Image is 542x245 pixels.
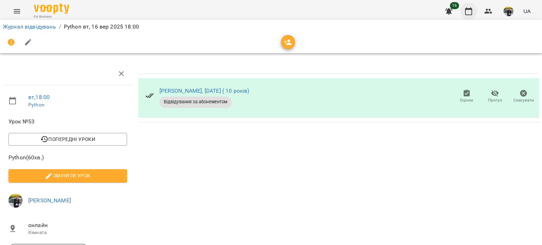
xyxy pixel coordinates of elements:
p: Кімната [28,229,127,236]
span: UA [523,7,531,15]
li: / [59,23,61,31]
button: Змінити урок [8,169,127,182]
a: Python [28,102,44,108]
a: [PERSON_NAME], [DATE] ( 10 років) [159,87,249,94]
span: онлайн [28,221,127,229]
a: Журнал відвідувань [3,23,56,30]
span: Скасувати [513,97,534,103]
p: Python вт, 16 вер 2025 18:00 [64,23,139,31]
nav: breadcrumb [3,23,539,31]
span: For Business [34,14,69,19]
button: UA [520,5,534,18]
span: Відвідування за абонементом [159,99,232,105]
button: Оцінки [452,87,481,106]
span: Оцінки [460,97,473,103]
img: Voopty Logo [34,4,69,14]
img: a92d573242819302f0c564e2a9a4b79e.jpg [504,6,513,16]
span: Python ( 60 хв. ) [8,153,127,162]
button: Прогул [481,87,510,106]
span: Прогул [488,97,502,103]
span: Змінити урок [14,171,121,180]
a: [PERSON_NAME] [28,197,71,204]
button: Попередні уроки [8,133,127,146]
button: Menu [8,3,25,20]
span: Попередні уроки [14,135,121,143]
span: Урок №53 [8,117,127,126]
button: Скасувати [509,87,538,106]
span: 16 [450,2,459,9]
img: a92d573242819302f0c564e2a9a4b79e.jpg [8,194,23,208]
a: вт , 18:00 [28,94,50,100]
